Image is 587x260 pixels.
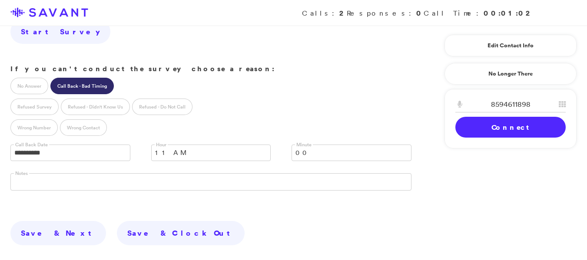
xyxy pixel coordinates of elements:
span: 00 [295,145,396,161]
label: Notes [14,170,29,177]
label: Refused Survey [10,99,59,115]
a: Save & Next [10,221,106,245]
strong: 2 [339,8,347,18]
label: Refused - Didn't Know Us [61,99,130,115]
a: Connect [455,117,566,138]
a: Edit Contact Info [455,39,566,53]
strong: 0 [416,8,424,18]
label: Refused - Do Not Call [132,99,192,115]
label: Hour [155,142,168,148]
label: Minute [295,142,313,148]
strong: If you can't conduct the survey choose a reason: [10,64,275,73]
label: Call Back Date [14,142,49,148]
label: Wrong Contact [60,119,107,136]
label: Wrong Number [10,119,58,136]
strong: 00:01:02 [484,8,533,18]
a: No Longer There [444,63,577,85]
label: Call Back - Bad Timing [50,78,114,94]
a: Save & Clock Out [117,221,245,245]
a: Start Survey [10,20,110,44]
span: 11 AM [155,145,256,161]
label: No Answer [10,78,48,94]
